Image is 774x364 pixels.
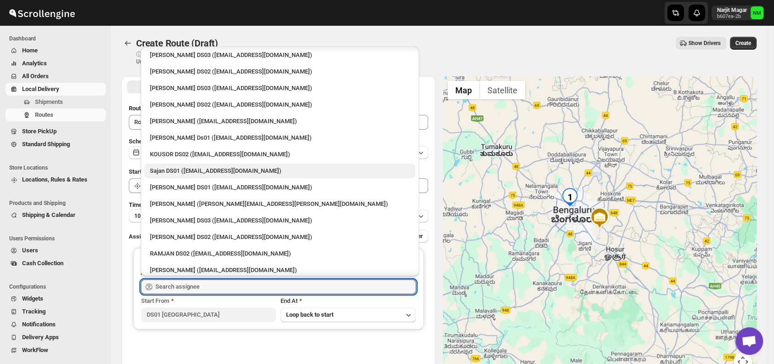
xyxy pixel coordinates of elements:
[141,96,419,112] li: BOLEN DS02 (wihof21751@coasah.com)
[141,211,419,228] li: Mohim uddin DS03 (veyanal843@bizmud.com)
[281,296,415,306] div: End At
[129,115,428,130] input: Eg: Bengaluru Route
[134,212,162,220] span: 10 minutes
[22,260,63,267] span: Cash Collection
[6,57,106,70] button: Analytics
[22,85,59,92] span: Local Delivery
[561,188,579,206] div: 1
[141,261,419,278] li: Satish kumar veera (tehaxi9762@chaublog.com)
[22,73,49,80] span: All Orders
[6,318,106,331] button: Notifications
[22,247,38,254] span: Users
[150,233,410,242] div: [PERSON_NAME] DS02 ([EMAIL_ADDRESS][DOMAIN_NAME])
[150,150,410,159] div: KOUSOR DS02 ([EMAIL_ADDRESS][DOMAIN_NAME])
[150,100,410,109] div: [PERSON_NAME] DS02 ([EMAIL_ADDRESS][DOMAIN_NAME])
[6,96,106,108] button: Shipments
[6,257,106,270] button: Cash Collection
[141,162,419,178] li: Sajan DS01 (lofadat883@coderdir.com)
[286,311,333,318] span: Loop back to start
[753,10,761,16] text: NM
[6,209,106,222] button: Shipping & Calendar
[6,344,106,357] button: WorkFlow
[383,233,423,240] span: Add More Driver
[141,129,419,145] li: Sourab Ghosh Ds01 (xadira4890@asimarif.com)
[155,279,416,294] input: Search assignee
[22,47,38,54] span: Home
[121,37,134,50] button: Routes
[141,178,419,195] li: Jubed DS01 (gedoc78193@dariolo.com)
[9,199,106,207] span: Products and Shipping
[129,201,166,208] span: Time Per Stop
[22,334,59,341] span: Delivery Apps
[129,138,166,145] span: Scheduled for
[22,321,56,328] span: Notifications
[136,38,218,49] span: Create Route (Draft)
[6,244,106,257] button: Users
[129,210,428,222] button: 10 minutes
[129,105,161,112] span: Route Name
[735,40,751,47] span: Create
[751,6,763,19] span: Narjit Magar
[22,295,43,302] span: Widgets
[22,60,47,67] span: Analytics
[717,14,747,19] p: b607ea-2b
[9,164,106,171] span: Store Locations
[22,308,46,315] span: Tracking
[676,37,726,50] button: Show Drivers
[6,292,106,305] button: Widgets
[22,347,48,353] span: WorkFlow
[141,145,419,162] li: KOUSOR DS02 (xivebi6567@decodewp.com)
[735,327,763,355] div: Open chat
[447,81,480,99] button: Show street map
[150,51,410,60] div: [PERSON_NAME] DS03 ([EMAIL_ADDRESS][DOMAIN_NAME])
[129,233,154,240] span: Assign to
[150,67,410,76] div: [PERSON_NAME] DS02 ([EMAIL_ADDRESS][DOMAIN_NAME])
[129,168,201,175] span: Start Location (Warehouse)
[711,6,764,20] button: User menu
[717,6,747,14] p: Narjit Magar
[141,245,419,261] li: RAMJAN DS02 (rixatoc168@evoxury.com)
[730,37,757,50] button: Create
[150,266,410,275] div: [PERSON_NAME] ([EMAIL_ADDRESS][DOMAIN_NAME])
[6,44,106,57] button: Home
[6,108,106,121] button: Routes
[141,228,419,245] li: MOSTUFA DS02 (laget84182@euleina.com)
[150,199,410,209] div: [PERSON_NAME] ([PERSON_NAME][EMAIL_ADDRESS][PERSON_NAME][DOMAIN_NAME])
[9,235,106,242] span: Users Permissions
[688,40,721,47] span: Show Drivers
[6,70,106,83] button: All Orders
[150,216,410,225] div: [PERSON_NAME] DS03 ([EMAIL_ADDRESS][DOMAIN_NAME])
[136,51,281,65] p: ⓘ Shipments can also be added from Shipments menu Unrouted tab
[141,297,169,304] span: Start From
[7,1,76,24] img: ScrollEngine
[141,63,419,79] li: SANJIB DS02 (yagen55823@hosliy.com)
[6,331,106,344] button: Delivery Apps
[129,146,428,159] button: [DATE]|[DATE]
[35,98,63,105] span: Shipments
[150,133,410,142] div: [PERSON_NAME] Ds01 ([EMAIL_ADDRESS][DOMAIN_NAME])
[150,166,410,176] div: Sajan DS01 ([EMAIL_ADDRESS][DOMAIN_NAME])
[9,35,106,42] span: Dashboard
[480,81,525,99] button: Show satellite imagery
[6,305,106,318] button: Tracking
[22,211,75,218] span: Shipping & Calendar
[141,112,419,129] li: Veera Kesavan (xagos20938@boxmach.com)
[150,84,410,93] div: [PERSON_NAME] DS03 ([EMAIL_ADDRESS][DOMAIN_NAME])
[150,117,410,126] div: [PERSON_NAME] ([EMAIL_ADDRESS][DOMAIN_NAME])
[9,283,106,290] span: Configurations
[141,195,419,211] li: Narjit Magar (narjit.magar@home-run.co)
[22,176,87,183] span: Locations, Rules & Rates
[281,307,415,322] button: Loop back to start
[141,46,419,63] li: Saibur Rahman DS03 (novenik154@ihnpo.com)
[35,111,53,118] span: Routes
[6,173,106,186] button: Locations, Rules & Rates
[127,80,277,93] button: All Route Options
[150,249,410,258] div: RAMJAN DS02 ([EMAIL_ADDRESS][DOMAIN_NAME])
[141,79,419,96] li: ashik uddin DS03 (katiri8361@kimdyn.com)
[150,183,410,192] div: [PERSON_NAME] DS01 ([EMAIL_ADDRESS][DOMAIN_NAME])
[22,128,57,135] span: Store PickUp
[22,141,70,148] span: Standard Shipping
